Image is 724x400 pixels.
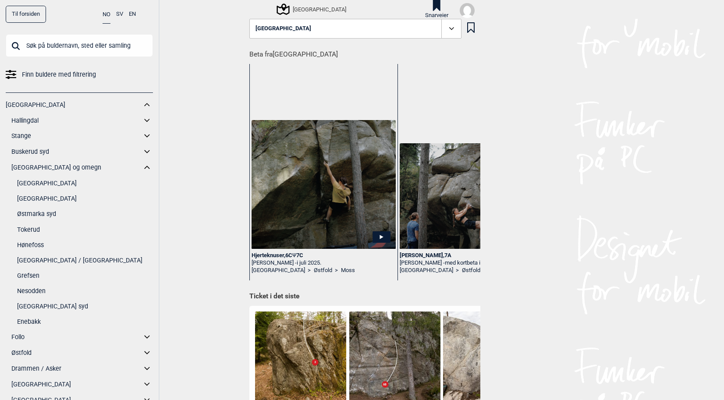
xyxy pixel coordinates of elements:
a: Nesodden [17,285,153,297]
span: med kortbeta i juli 2025. [445,259,504,266]
a: Østfold [314,267,332,274]
a: [GEOGRAPHIC_DATA] syd [17,300,153,313]
a: [GEOGRAPHIC_DATA] [11,378,142,391]
h1: Beta fra [GEOGRAPHIC_DATA] [249,44,480,60]
a: Follo [11,331,142,343]
a: [GEOGRAPHIC_DATA] [6,99,142,111]
div: [PERSON_NAME] - [252,259,396,267]
a: [GEOGRAPHIC_DATA] [17,192,153,205]
a: Østmarka syd [17,208,153,220]
button: [GEOGRAPHIC_DATA] [249,19,461,39]
div: Hjerteknuser , 6C 7C [252,252,396,259]
img: Selma pa Nore Jones [400,143,544,249]
a: Til forsiden [6,6,46,23]
input: Søk på buldernavn, sted eller samling [6,34,153,57]
span: Ψ [292,252,296,258]
a: Finn buldere med filtrering [6,68,153,81]
h1: Ticket i det siste [249,292,475,301]
a: Enebakk [17,315,153,328]
a: Østfold [462,267,480,274]
a: Tokerud [17,223,153,236]
div: [PERSON_NAME] , 7A [400,252,544,259]
button: NO [103,6,110,24]
button: EN [129,6,136,23]
a: Grefsen [17,269,153,282]
a: Hønefoss [17,239,153,251]
a: Stange [11,130,142,142]
div: [PERSON_NAME] - [400,259,544,267]
span: > [456,267,459,274]
a: Hallingdal [11,114,142,127]
a: Buskerud syd [11,145,142,158]
span: [GEOGRAPHIC_DATA] [256,25,311,32]
a: Østfold [11,347,142,359]
span: > [335,267,338,274]
img: User fallback1 [460,3,475,18]
a: Moss [341,267,355,274]
span: i juli 2025. [297,259,321,266]
div: [GEOGRAPHIC_DATA] [278,4,346,14]
img: Selma pa Hjerteknuser [252,120,396,249]
a: [GEOGRAPHIC_DATA] / [GEOGRAPHIC_DATA] [17,254,153,267]
button: SV [116,6,123,23]
a: [GEOGRAPHIC_DATA] [252,267,305,274]
a: [GEOGRAPHIC_DATA] og omegn [11,161,142,174]
a: Drammen / Asker [11,362,142,375]
a: [GEOGRAPHIC_DATA] [400,267,453,274]
a: [GEOGRAPHIC_DATA] [17,177,153,190]
span: Finn buldere med filtrering [22,68,96,81]
span: > [308,267,311,274]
